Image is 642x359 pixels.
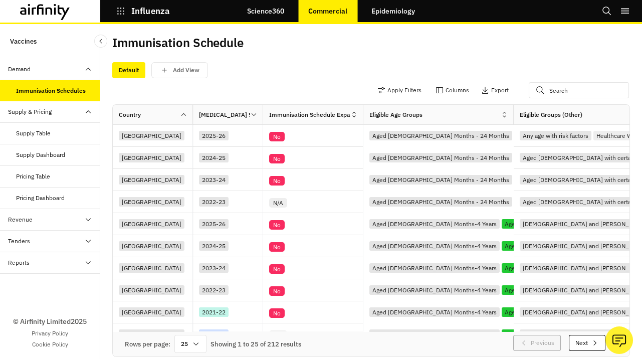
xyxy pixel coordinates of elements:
[369,153,512,162] div: Aged [DEMOGRAPHIC_DATA] Months - 24 Months
[491,87,509,94] p: Export
[8,258,30,267] div: Reports
[369,175,512,185] div: Aged [DEMOGRAPHIC_DATA] Months - 24 Months
[119,241,184,251] div: [GEOGRAPHIC_DATA]
[8,215,33,224] div: Revenue
[199,285,229,295] div: 2022-23
[369,219,500,229] div: Aged [DEMOGRAPHIC_DATA] Months-4 Years
[199,329,229,339] div: 2019-20
[8,65,31,74] div: Demand
[199,175,229,185] div: 2023-24
[119,307,184,317] div: [GEOGRAPHIC_DATA]
[199,307,229,317] div: 2021-22
[269,220,285,230] div: No
[199,197,229,207] div: 2022-23
[269,110,350,119] div: Immunisation Schedule Expanded
[569,335,605,351] button: Next
[369,197,512,207] div: Aged [DEMOGRAPHIC_DATA] Months - 24 Months
[16,150,65,159] div: Supply Dashboard
[199,263,229,273] div: 2023-24
[119,197,184,207] div: [GEOGRAPHIC_DATA]
[502,307,591,317] div: Aged [DEMOGRAPHIC_DATA]+
[269,264,285,274] div: No
[502,285,591,295] div: Aged [DEMOGRAPHIC_DATA]+
[269,176,285,186] div: No
[520,110,582,119] div: Eligible Groups (Other)
[369,110,422,119] div: Eligible Age Groups
[269,154,285,163] div: No
[16,172,50,181] div: Pricing Table
[151,62,208,78] button: save changes
[32,329,68,338] a: Privacy Policy
[369,329,500,339] div: Aged [DEMOGRAPHIC_DATA] Months-4 Years
[16,129,51,138] div: Supply Table
[8,237,30,246] div: Tenders
[513,335,561,351] button: Previous
[199,110,250,119] div: [MEDICAL_DATA] Season
[119,285,184,295] div: [GEOGRAPHIC_DATA]
[112,62,145,78] div: Default
[369,131,512,140] div: Aged [DEMOGRAPHIC_DATA] Months - 24 Months
[116,3,170,20] button: Influenza
[199,131,229,140] div: 2025-26
[269,242,285,252] div: No
[502,263,591,273] div: Aged [DEMOGRAPHIC_DATA]+
[10,32,37,51] p: Vaccines
[32,340,68,349] a: Cookie Policy
[269,330,287,340] div: N/A
[502,329,591,339] div: Aged [DEMOGRAPHIC_DATA]+
[269,198,287,208] div: N/A
[119,110,141,119] div: Country
[481,82,509,98] button: Export
[119,329,184,339] div: [GEOGRAPHIC_DATA]
[16,194,65,203] div: Pricing Dashboard
[210,339,301,349] div: Showing 1 to 25 of 212 results
[119,175,184,185] div: [GEOGRAPHIC_DATA]
[502,241,591,251] div: Aged [DEMOGRAPHIC_DATA]+
[269,308,285,318] div: No
[602,3,612,20] button: Search
[605,326,633,354] button: Ask our analysts
[94,35,107,48] button: Close Sidebar
[119,131,184,140] div: [GEOGRAPHIC_DATA]
[13,316,87,327] p: © Airfinity Limited 2025
[199,241,229,251] div: 2024-25
[436,82,469,98] button: Columns
[377,82,421,98] button: Apply Filters
[369,285,500,295] div: Aged [DEMOGRAPHIC_DATA] Months-4 Years
[269,132,285,141] div: No
[520,131,591,140] div: Any age with risk factors
[174,335,206,353] div: 25
[502,219,591,229] div: Aged [DEMOGRAPHIC_DATA]+
[369,241,500,251] div: Aged [DEMOGRAPHIC_DATA] Months-4 Years
[119,219,184,229] div: [GEOGRAPHIC_DATA]
[308,7,347,15] p: Commercial
[199,153,229,162] div: 2024-25
[369,263,500,273] div: Aged [DEMOGRAPHIC_DATA] Months-4 Years
[131,7,170,16] p: Influenza
[16,86,86,95] div: Immunisation Schedules
[125,339,170,349] div: Rows per page:
[112,36,244,50] h2: Immunisation Schedule
[269,286,285,296] div: No
[369,307,500,317] div: Aged [DEMOGRAPHIC_DATA] Months-4 Years
[119,263,184,273] div: [GEOGRAPHIC_DATA]
[529,82,629,98] input: Search
[119,153,184,162] div: [GEOGRAPHIC_DATA]
[173,67,199,74] p: Add View
[8,107,52,116] div: Supply & Pricing
[199,219,229,229] div: 2025-26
